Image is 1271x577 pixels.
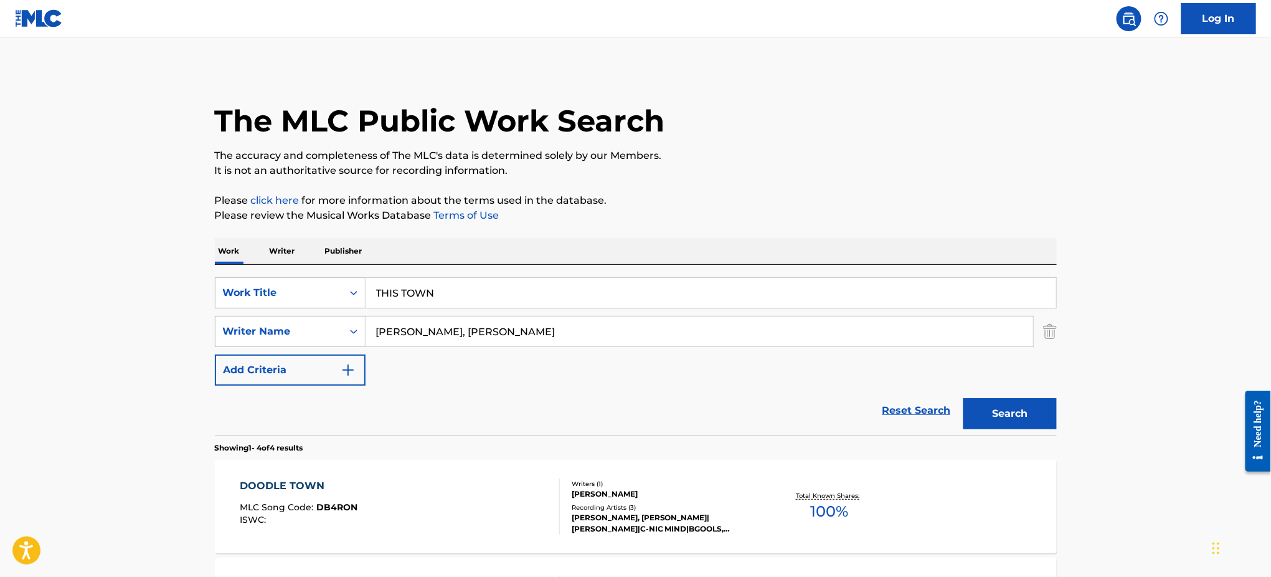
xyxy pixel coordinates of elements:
p: Showing 1 - 4 of 4 results [215,442,303,454]
iframe: Resource Center [1236,381,1271,481]
a: Log In [1181,3,1256,34]
p: The accuracy and completeness of The MLC's data is determined solely by our Members. [215,148,1057,163]
div: Writer Name [223,324,335,339]
span: ISWC : [240,514,269,525]
p: Writer [266,238,299,264]
button: Add Criteria [215,355,366,386]
span: DB4RON [316,502,357,513]
img: Delete Criterion [1043,316,1057,347]
div: Writers ( 1 ) [572,479,760,489]
div: Drag [1212,530,1220,567]
div: Recording Artists ( 3 ) [572,503,760,512]
p: Total Known Shares: [796,491,863,500]
img: search [1122,11,1136,26]
p: Publisher [321,238,366,264]
iframe: Chat Widget [1209,517,1271,577]
a: Reset Search [876,397,957,424]
img: MLC Logo [15,9,63,27]
p: Work [215,238,243,264]
p: Please review the Musical Works Database [215,208,1057,223]
img: 9d2ae6d4665cec9f34b9.svg [341,363,356,378]
span: MLC Song Code : [240,502,316,513]
button: Search [963,398,1057,429]
div: Work Title [223,285,335,300]
p: It is not an authoritative source for recording information. [215,163,1057,178]
a: Public Search [1117,6,1141,31]
a: click here [251,194,300,206]
img: help [1154,11,1169,26]
div: [PERSON_NAME], [PERSON_NAME]|[PERSON_NAME]|C-NIC MIND|BGOOLS, [PERSON_NAME], BGOOLS, C-NIC MIND, ... [572,512,760,535]
form: Search Form [215,277,1057,436]
p: Please for more information about the terms used in the database. [215,193,1057,208]
div: [PERSON_NAME] [572,489,760,500]
h1: The MLC Public Work Search [215,102,665,140]
div: DOODLE TOWN [240,479,357,494]
a: Terms of Use [432,209,499,221]
div: Help [1149,6,1174,31]
span: 100 % [811,500,849,523]
a: DOODLE TOWNMLC Song Code:DB4RONISWC:Writers (1)[PERSON_NAME]Recording Artists (3)[PERSON_NAME], [... [215,460,1057,553]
